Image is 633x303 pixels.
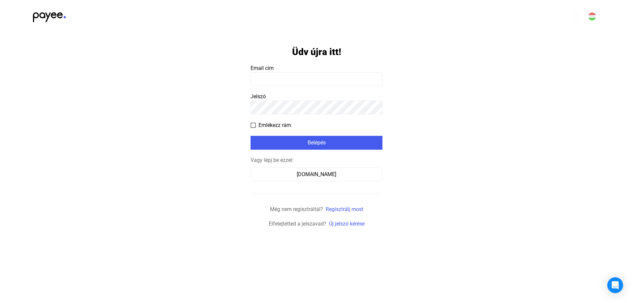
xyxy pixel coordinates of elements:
button: Belépés [251,136,382,150]
span: Emlékezz rám [258,121,291,129]
div: Vagy lépj be ezzel: [251,156,382,164]
a: Új jelszó kérése [329,221,365,227]
h1: Üdv újra itt! [292,46,341,58]
img: HU [588,13,596,20]
span: Még nem regisztráltál? [270,206,323,212]
button: [DOMAIN_NAME] [251,167,382,181]
a: [DOMAIN_NAME] [251,171,382,177]
img: black-payee-blue-dot.svg [33,9,66,22]
span: Elfelejtetted a jelszavad? [269,221,326,227]
div: [DOMAIN_NAME] [253,170,380,178]
a: Regisztrálj most [326,206,363,212]
button: HU [584,9,600,24]
span: Email cím [251,65,274,71]
div: Belépés [253,139,380,147]
div: Open Intercom Messenger [607,277,623,293]
span: Jelszó [251,93,266,100]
